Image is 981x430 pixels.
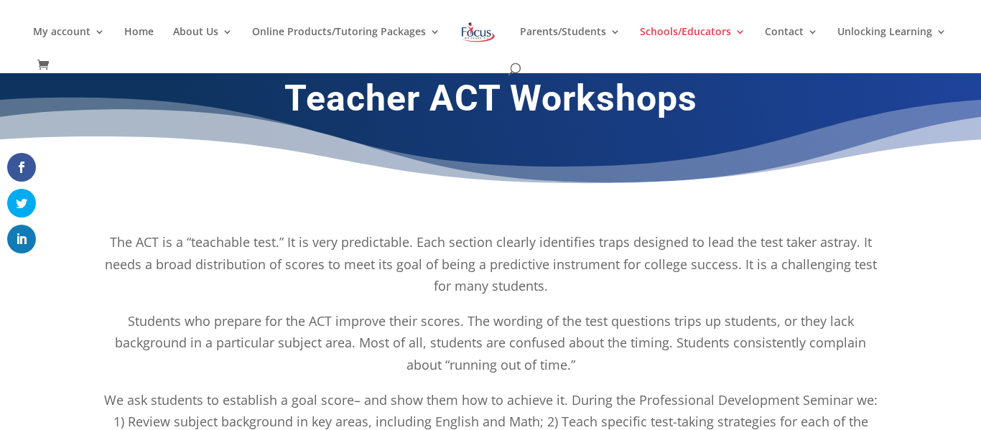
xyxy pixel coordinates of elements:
span: The ACT is a “teachable test.” It is very predictable. Each section clearly identifies traps desi... [105,233,877,294]
span: Students who prepare for the ACT improve their scores. The wording of the test questions trips up... [115,312,866,373]
a: About Us [173,27,233,60]
a: My account [33,27,105,60]
a: Unlocking Learning [837,27,947,60]
a: Online Products/Tutoring Packages [252,27,440,60]
a: Schools/Educators [640,27,745,60]
h1: Teacher ACT Workshops [103,77,878,127]
a: Parents/Students [520,27,620,60]
img: Focus on Learning [460,19,497,45]
a: Home [124,27,154,60]
a: Contact [765,27,818,60]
